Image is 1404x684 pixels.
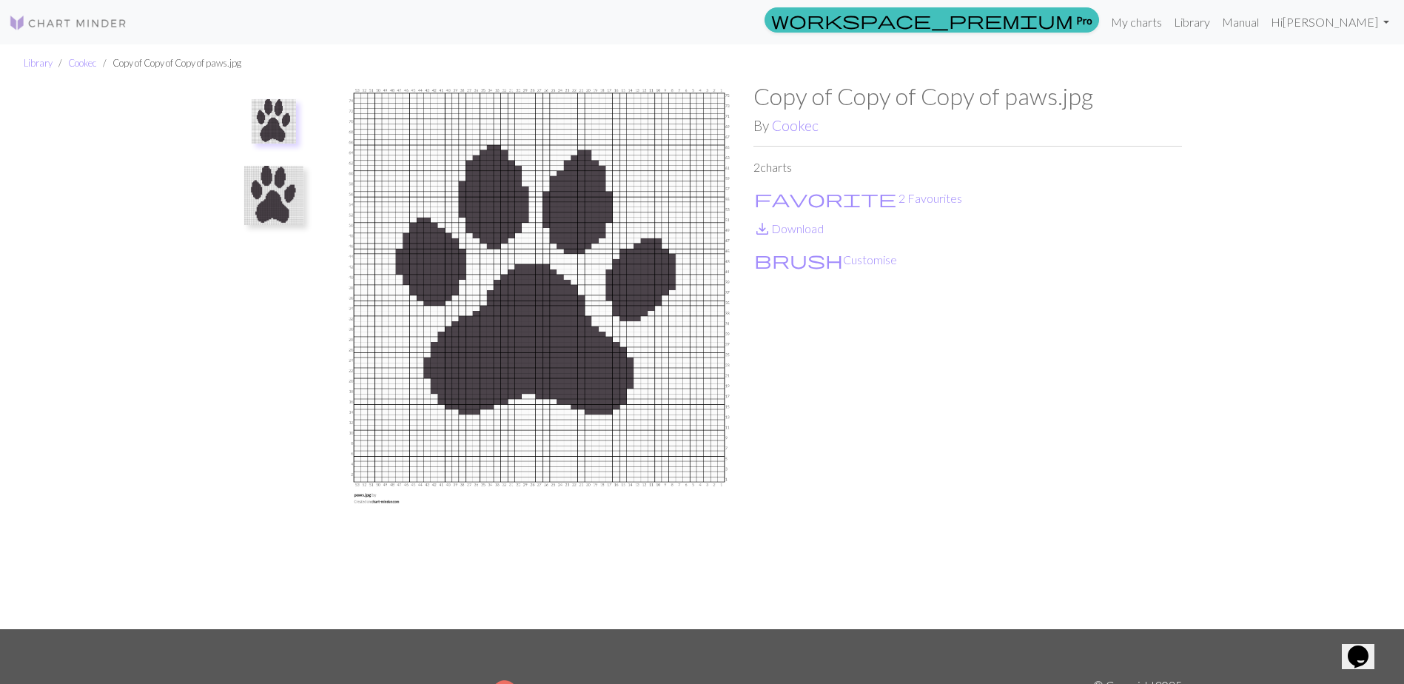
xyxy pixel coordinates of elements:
p: 2 charts [753,158,1182,176]
h2: By [753,117,1182,134]
a: Library [1168,7,1216,37]
a: Pro [765,7,1099,33]
a: Cookec [68,57,97,69]
img: Copy of paws.jpg [244,166,303,225]
span: save_alt [753,218,771,239]
img: Logo [9,14,127,32]
span: workspace_premium [771,10,1073,30]
img: paws.jpg [325,82,753,629]
li: Copy of Copy of Copy of paws.jpg [97,56,241,70]
h1: Copy of Copy of Copy of paws.jpg [753,82,1182,110]
a: DownloadDownload [753,221,824,235]
a: My charts [1105,7,1168,37]
a: Manual [1216,7,1265,37]
img: paws.jpg [252,99,296,144]
i: Favourite [754,190,896,207]
button: Favourite 2 Favourites [753,189,963,208]
span: favorite [754,188,896,209]
a: Cookec [772,117,819,134]
i: Download [753,220,771,238]
a: Hi[PERSON_NAME] [1265,7,1395,37]
iframe: chat widget [1342,625,1389,669]
i: Customise [754,251,843,269]
span: brush [754,249,843,270]
button: CustomiseCustomise [753,250,898,269]
a: Library [24,57,53,69]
